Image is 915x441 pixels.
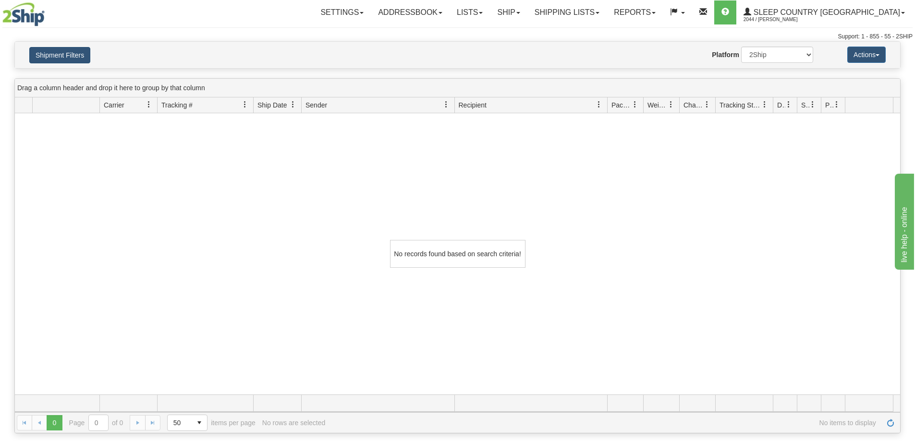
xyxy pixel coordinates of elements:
[161,100,193,110] span: Tracking #
[591,96,607,113] a: Recipient filter column settings
[390,240,525,268] div: No records found based on search criteria!
[438,96,454,113] a: Sender filter column settings
[777,100,785,110] span: Delivery Status
[490,0,527,24] a: Ship
[825,100,833,110] span: Pickup Status
[805,96,821,113] a: Shipment Issues filter column settings
[2,2,45,26] img: logo2044.jpg
[801,100,809,110] span: Shipment Issues
[744,15,816,24] span: 2044 / [PERSON_NAME]
[736,0,912,24] a: Sleep Country [GEOGRAPHIC_DATA] 2044 / [PERSON_NAME]
[527,0,607,24] a: Shipping lists
[883,415,898,430] a: Refresh
[47,415,62,430] span: Page 0
[141,96,157,113] a: Carrier filter column settings
[611,100,632,110] span: Packages
[607,0,663,24] a: Reports
[7,6,89,17] div: live help - online
[69,415,123,431] span: Page of 0
[15,79,900,97] div: grid grouping header
[2,33,913,41] div: Support: 1 - 855 - 55 - 2SHIP
[167,415,256,431] span: items per page
[257,100,287,110] span: Ship Date
[829,96,845,113] a: Pickup Status filter column settings
[683,100,704,110] span: Charge
[262,419,326,427] div: No rows are selected
[167,415,207,431] span: Page sizes drop down
[627,96,643,113] a: Packages filter column settings
[332,419,876,427] span: No items to display
[305,100,327,110] span: Sender
[450,0,490,24] a: Lists
[237,96,253,113] a: Tracking # filter column settings
[313,0,371,24] a: Settings
[647,100,668,110] span: Weight
[29,47,90,63] button: Shipment Filters
[104,100,124,110] span: Carrier
[192,415,207,430] span: select
[371,0,450,24] a: Addressbook
[459,100,487,110] span: Recipient
[285,96,301,113] a: Ship Date filter column settings
[893,171,914,269] iframe: chat widget
[756,96,773,113] a: Tracking Status filter column settings
[173,418,186,428] span: 50
[720,100,761,110] span: Tracking Status
[751,8,900,16] span: Sleep Country [GEOGRAPHIC_DATA]
[663,96,679,113] a: Weight filter column settings
[712,50,739,60] label: Platform
[781,96,797,113] a: Delivery Status filter column settings
[699,96,715,113] a: Charge filter column settings
[847,47,886,63] button: Actions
